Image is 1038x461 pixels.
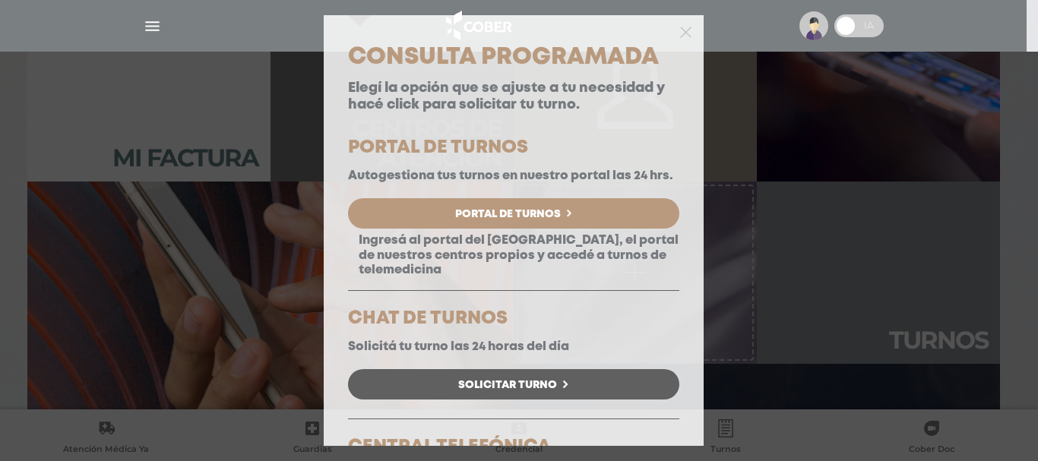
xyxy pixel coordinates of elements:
[348,169,679,183] p: Autogestiona tus turnos en nuestro portal las 24 hrs.
[348,339,679,354] p: Solicitá tu turno las 24 horas del día
[348,139,679,157] h5: PORTAL DE TURNOS
[348,310,679,328] h5: CHAT DE TURNOS
[348,81,679,113] p: Elegí la opción que se ajuste a tu necesidad y hacé click para solicitar tu turno.
[348,198,679,229] a: Portal de Turnos
[348,47,659,68] span: Consulta Programada
[458,380,557,390] span: Solicitar Turno
[348,233,679,277] p: Ingresá al portal del [GEOGRAPHIC_DATA], el portal de nuestros centros propios y accedé a turnos ...
[348,369,679,399] a: Solicitar Turno
[455,209,561,219] span: Portal de Turnos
